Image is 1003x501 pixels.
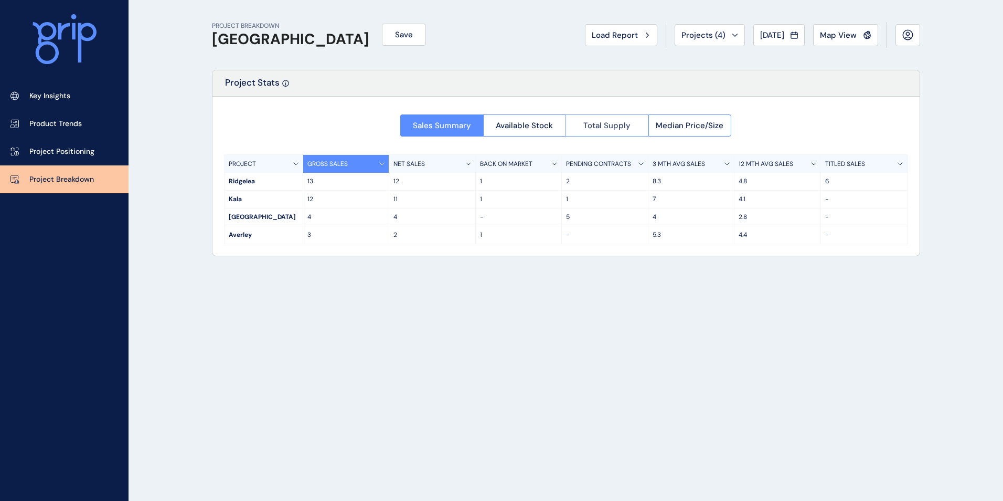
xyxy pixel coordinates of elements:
[225,191,303,208] div: Kala
[825,231,903,239] p: -
[29,147,94,157] p: Project Positioning
[480,213,558,222] p: -
[825,160,865,169] p: TITLED SALES
[681,30,725,40] span: Projects ( 4 )
[307,177,385,186] p: 13
[565,114,648,137] button: Total Supply
[739,195,816,204] p: 4.1
[225,77,280,96] p: Project Stats
[653,231,730,239] p: 5.3
[583,120,631,131] span: Total Supply
[753,24,805,46] button: [DATE]
[307,160,348,169] p: GROSS SALES
[566,160,631,169] p: PENDING CONTRACTS
[212,22,369,30] p: PROJECT BREAKDOWN
[483,114,566,137] button: Available Stock
[825,195,903,204] p: -
[225,226,303,244] div: Averley
[653,160,705,169] p: 3 MTH AVG SALES
[653,177,730,186] p: 8.3
[395,29,413,40] span: Save
[739,213,816,222] p: 2.8
[675,24,745,46] button: Projects (4)
[480,195,558,204] p: 1
[566,177,644,186] p: 2
[225,208,303,226] div: [GEOGRAPHIC_DATA]
[820,30,857,40] span: Map View
[382,24,426,46] button: Save
[813,24,878,46] button: Map View
[29,119,82,129] p: Product Trends
[307,213,385,222] p: 4
[585,24,657,46] button: Load Report
[480,177,558,186] p: 1
[413,120,471,131] span: Sales Summary
[393,231,471,239] p: 2
[653,213,730,222] p: 4
[739,231,816,239] p: 4.4
[496,120,553,131] span: Available Stock
[225,173,303,190] div: Ridgelea
[307,231,385,239] p: 3
[566,213,644,222] p: 5
[212,30,369,48] h1: [GEOGRAPHIC_DATA]
[592,30,638,40] span: Load Report
[480,231,558,239] p: 1
[825,213,903,222] p: -
[29,174,94,185] p: Project Breakdown
[739,160,793,169] p: 12 MTH AVG SALES
[648,114,732,137] button: Median Price/Size
[653,195,730,204] p: 7
[393,195,471,204] p: 11
[29,91,70,101] p: Key Insights
[566,195,644,204] p: 1
[566,231,644,239] p: -
[229,160,256,169] p: PROJECT
[480,160,532,169] p: BACK ON MARKET
[307,195,385,204] p: 12
[739,177,816,186] p: 4.8
[825,177,903,186] p: 6
[393,213,471,222] p: 4
[393,177,471,186] p: 12
[393,160,425,169] p: NET SALES
[760,30,784,40] span: [DATE]
[656,120,723,131] span: Median Price/Size
[400,114,483,137] button: Sales Summary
